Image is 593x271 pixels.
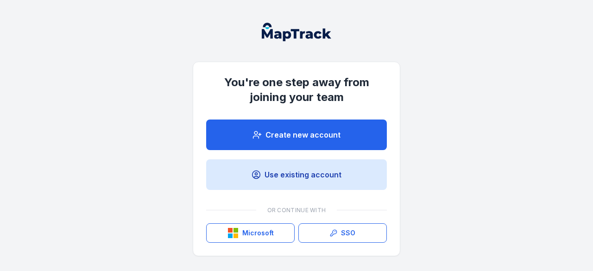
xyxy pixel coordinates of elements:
[206,120,387,150] a: Create new account
[206,75,387,105] h1: You're one step away from joining your team
[206,159,387,190] a: Use existing account
[206,201,387,220] div: Or continue with
[298,223,387,243] a: SSO
[206,223,295,243] button: Microsoft
[247,23,346,41] nav: Global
